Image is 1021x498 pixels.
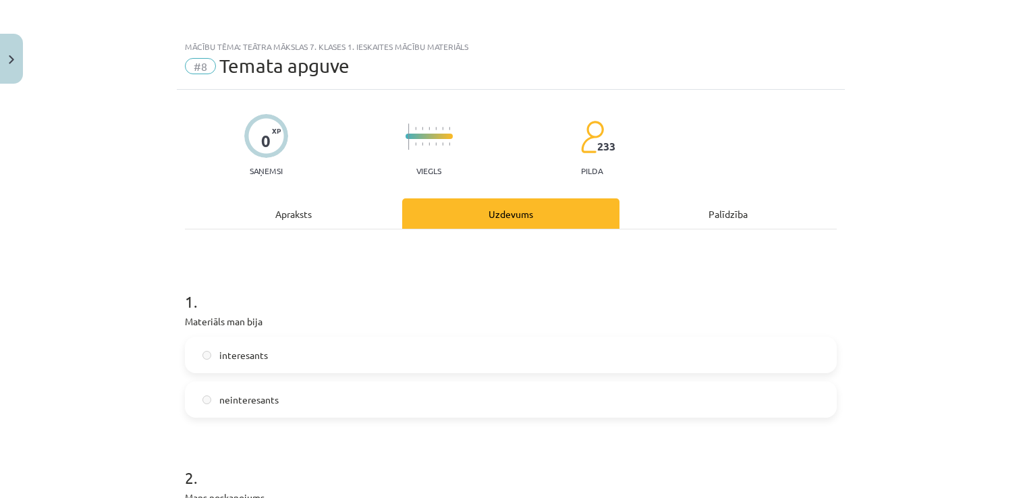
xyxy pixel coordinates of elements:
[422,142,423,146] img: icon-short-line-57e1e144782c952c97e751825c79c345078a6d821885a25fce030b3d8c18986b.svg
[449,127,450,130] img: icon-short-line-57e1e144782c952c97e751825c79c345078a6d821885a25fce030b3d8c18986b.svg
[219,348,268,362] span: interesants
[219,55,350,77] span: Temata apguve
[272,127,281,134] span: XP
[442,127,443,130] img: icon-short-line-57e1e144782c952c97e751825c79c345078a6d821885a25fce030b3d8c18986b.svg
[429,127,430,130] img: icon-short-line-57e1e144782c952c97e751825c79c345078a6d821885a25fce030b3d8c18986b.svg
[244,166,288,175] p: Saņemsi
[185,314,837,329] p: Materiāls man bija
[429,142,430,146] img: icon-short-line-57e1e144782c952c97e751825c79c345078a6d821885a25fce030b3d8c18986b.svg
[185,269,837,310] h1: 1 .
[442,142,443,146] img: icon-short-line-57e1e144782c952c97e751825c79c345078a6d821885a25fce030b3d8c18986b.svg
[408,123,410,150] img: icon-long-line-d9ea69661e0d244f92f715978eff75569469978d946b2353a9bb055b3ed8787d.svg
[185,58,216,74] span: #8
[449,142,450,146] img: icon-short-line-57e1e144782c952c97e751825c79c345078a6d821885a25fce030b3d8c18986b.svg
[402,198,619,229] div: Uzdevums
[580,120,604,154] img: students-c634bb4e5e11cddfef0936a35e636f08e4e9abd3cc4e673bd6f9a4125e45ecb1.svg
[597,140,615,153] span: 233
[619,198,837,229] div: Palīdzība
[185,445,837,487] h1: 2 .
[202,395,211,404] input: neinteresants
[185,42,837,51] div: Mācību tēma: Teātra mākslas 7. klases 1. ieskaites mācību materiāls
[415,142,416,146] img: icon-short-line-57e1e144782c952c97e751825c79c345078a6d821885a25fce030b3d8c18986b.svg
[422,127,423,130] img: icon-short-line-57e1e144782c952c97e751825c79c345078a6d821885a25fce030b3d8c18986b.svg
[261,132,271,150] div: 0
[219,393,279,407] span: neinteresants
[435,127,437,130] img: icon-short-line-57e1e144782c952c97e751825c79c345078a6d821885a25fce030b3d8c18986b.svg
[185,198,402,229] div: Apraksts
[581,166,603,175] p: pilda
[416,166,441,175] p: Viegls
[202,351,211,360] input: interesants
[9,55,14,64] img: icon-close-lesson-0947bae3869378f0d4975bcd49f059093ad1ed9edebbc8119c70593378902aed.svg
[415,127,416,130] img: icon-short-line-57e1e144782c952c97e751825c79c345078a6d821885a25fce030b3d8c18986b.svg
[435,142,437,146] img: icon-short-line-57e1e144782c952c97e751825c79c345078a6d821885a25fce030b3d8c18986b.svg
